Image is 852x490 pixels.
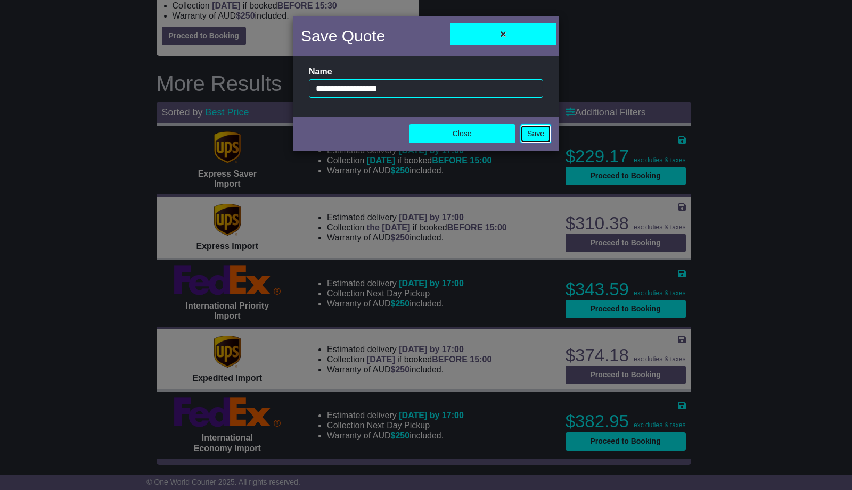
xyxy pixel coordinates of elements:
span: × [500,28,506,40]
a: Save [520,124,551,143]
button: Close [450,23,556,45]
h4: Save Quote [301,24,385,48]
label: Name [309,67,332,77]
button: Close [409,124,515,143]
